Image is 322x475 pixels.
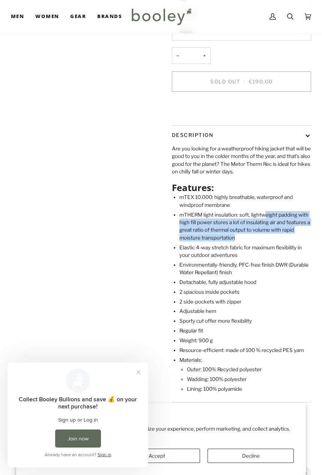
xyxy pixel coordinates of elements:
[179,261,311,276] li: Environmentally-friendly, PFC-free finish DWR (Durable Water Repellant) finish
[70,13,86,20] span: Gear
[187,366,311,373] li: Outer: 100% Recycled polyester
[179,244,311,259] li: Elastic 4-way stretch fabric for maximum flexibility in your outdoor adventures
[8,363,148,467] iframe: Loyalty program pop-up with offers and actions
[179,337,311,344] li: Weight: 900 g
[97,13,122,20] span: Brands
[35,13,59,20] span: Women
[172,47,184,64] button: −
[179,317,311,325] li: Sporty cut offer more flexibility
[208,449,294,463] button: Decline
[28,426,294,439] p: We use cookies and other technologies to personalize your experience, perform marketing, and coll...
[179,356,311,364] li: Materials:
[114,449,200,463] button: Accept
[172,47,211,64] input: Quantity
[179,211,311,242] li: mTHERM light insulation: soft, lightweight padding with high fill power stores a lot of insulatin...
[179,346,311,354] li: Resource-efficient: made of 100 % recycled PES yarn
[199,47,211,64] button: +
[179,298,311,305] li: 2 side-pockets with zipper
[249,79,272,85] span: €190.00
[179,193,311,209] li: mTEX 10.000: highly breathable, waterproof and windproof membrane
[179,288,311,296] li: 2 spacious inside pockets
[210,79,241,85] span: Sold Out
[172,182,311,193] h2: Features:
[179,307,311,315] li: Adjustable hem
[128,6,194,27] img: Booley
[172,145,311,176] p: Are you looking for a weatherproof hiking jacket that will be good to you in the colder months of...
[28,415,294,423] h2: We value your privacy
[187,385,311,393] li: Lining: 100% polyamide
[11,13,24,20] span: Men
[187,375,311,383] li: Wadding: 100% polyester
[172,71,311,92] button: Sold Out • €190.00
[179,327,311,334] li: Regular fit
[172,126,311,145] button: Description
[179,278,311,286] li: Detachable, fully adjustable hood
[242,79,247,85] span: •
